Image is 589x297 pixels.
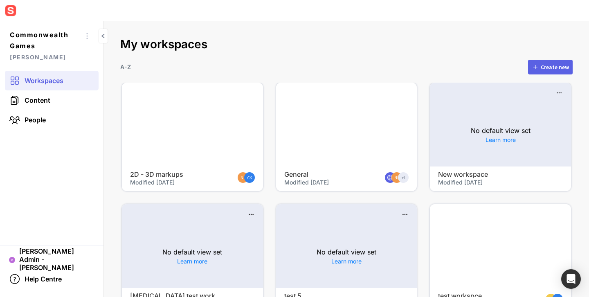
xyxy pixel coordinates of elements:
[438,179,483,186] span: Modified [DATE]
[486,135,516,144] a: Learn more
[284,179,329,186] span: Modified [DATE]
[284,171,378,178] h4: General
[331,257,362,265] a: Learn more
[19,247,94,272] span: [PERSON_NAME] Admin - [PERSON_NAME]
[247,175,252,180] text: CK
[120,63,131,71] p: A-Z
[3,3,18,18] img: sensat
[471,126,531,135] p: No default view set
[162,247,222,257] p: No default view set
[240,175,246,180] text: NK
[25,76,63,85] span: Workspaces
[25,96,50,104] span: Content
[398,172,409,183] div: +1
[25,116,46,124] span: People
[5,71,99,90] a: Workspaces
[10,52,81,63] span: [PERSON_NAME]
[11,259,13,262] text: AD
[130,179,175,186] span: Modified [DATE]
[120,38,573,52] h2: My workspaces
[561,269,581,289] div: Open Intercom Messenger
[177,257,207,265] a: Learn more
[5,269,99,289] a: Help Centre
[130,171,224,178] h4: 2D - 3D markups
[317,247,376,257] p: No default view set
[528,60,573,74] button: Create new
[25,275,62,283] span: Help Centre
[541,64,569,70] div: Create new
[5,110,99,130] a: People
[394,175,400,180] text: NK
[5,90,99,110] a: Content
[10,29,81,52] span: Commonwealth Games
[438,171,532,178] h4: New workspace
[387,174,394,181] img: globe.svg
